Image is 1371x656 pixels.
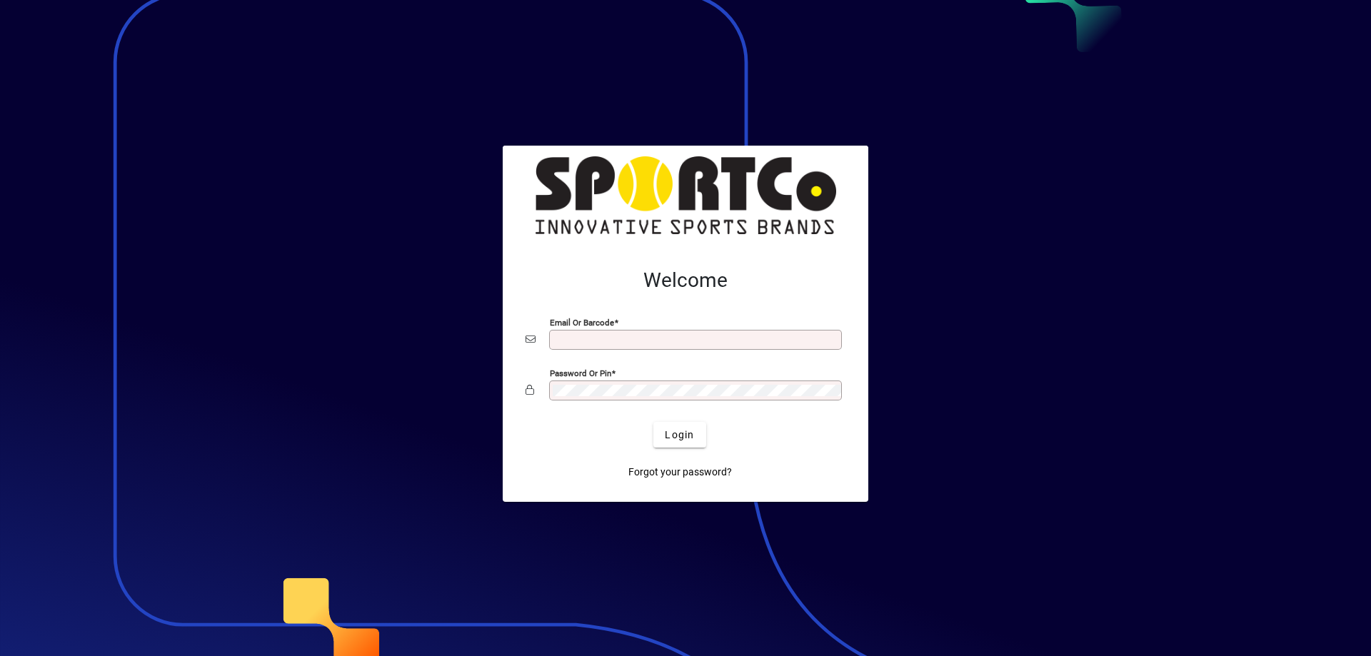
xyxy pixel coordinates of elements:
[526,268,845,293] h2: Welcome
[665,428,694,443] span: Login
[550,318,614,328] mat-label: Email or Barcode
[623,459,738,485] a: Forgot your password?
[628,465,732,480] span: Forgot your password?
[653,422,705,448] button: Login
[550,368,611,378] mat-label: Password or Pin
